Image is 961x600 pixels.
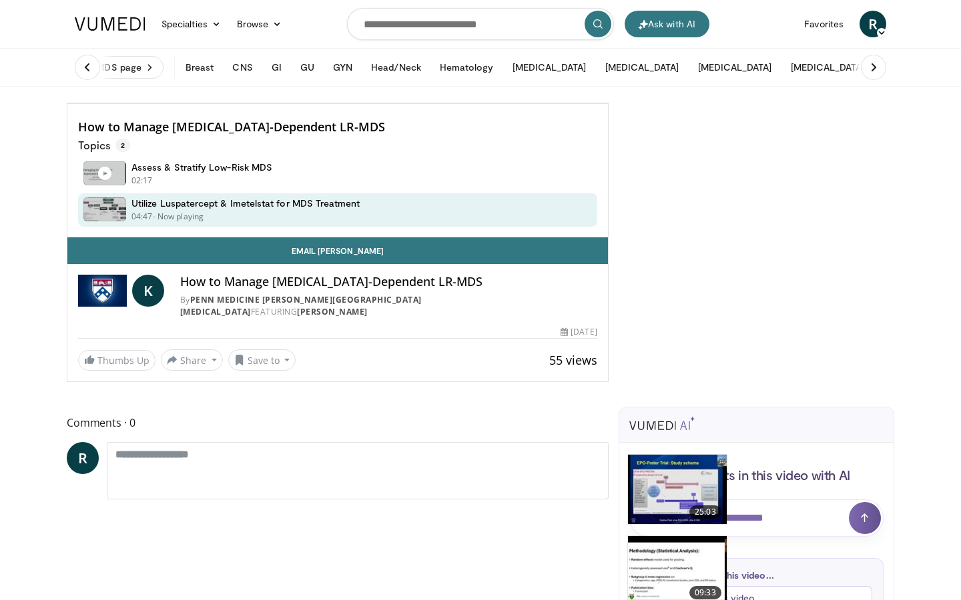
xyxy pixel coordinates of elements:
div: [DATE] [561,326,597,338]
a: R [67,442,99,474]
a: Specialties [153,11,229,37]
a: 25:03 ASH 2024 Summary: Highlights in AML, MDS, and ALL 2024 ASH Annual Meeting Insights Hub [PER... [627,454,886,525]
a: Browse [229,11,290,37]
button: GU [292,54,322,81]
a: Favorites [796,11,852,37]
a: Email [PERSON_NAME] [67,237,608,264]
span: 09:33 [689,586,721,599]
button: [MEDICAL_DATA] [597,54,687,81]
p: 02:17 [131,175,153,187]
p: Learn more about this video... [641,569,872,581]
h4: How to Manage [MEDICAL_DATA]-Dependent LR-MDS [78,120,597,135]
button: GYN [325,54,360,81]
button: [MEDICAL_DATA] [690,54,780,81]
input: Question for AI [629,499,884,537]
p: Topics [78,139,130,152]
video-js: Video Player [67,103,608,104]
span: 25:03 [689,505,721,519]
h4: Find Insights in this video with AI [629,466,884,483]
p: - Now playing [153,211,204,223]
button: [MEDICAL_DATA] [505,54,595,81]
span: Comments 0 [67,414,609,431]
span: 55 views [549,352,597,368]
a: [PERSON_NAME] [297,306,368,317]
div: By FEATURING [180,294,597,318]
p: 04:47 [131,211,153,223]
img: 09e014a9-d433-4d89-b240-0b9e019fa8dc.150x105_q85_crop-smart_upscale.jpg [628,455,727,524]
a: K [132,275,164,307]
h4: Assess & Stratify Low-Risk MDS [131,161,272,173]
img: vumedi-ai-logo.svg [629,417,695,430]
button: Save to [228,349,296,371]
img: VuMedi Logo [75,17,145,31]
button: CNS [224,54,260,81]
img: Penn Medicine Abramson Cancer Center [78,275,127,307]
button: Share [161,349,223,371]
button: GI [264,54,290,81]
a: Visit MDS page [67,56,164,79]
a: R [860,11,886,37]
input: Search topics, interventions [347,8,614,40]
span: 2 [115,139,130,152]
button: Ask with AI [625,11,709,37]
a: Penn Medicine [PERSON_NAME][GEOGRAPHIC_DATA][MEDICAL_DATA] [180,294,422,317]
h4: Utilize Luspatercept & Imetelstat for MDS Treatment [131,197,360,209]
h4: How to Manage [MEDICAL_DATA]-Dependent LR-MDS [180,275,597,289]
button: [MEDICAL_DATA] [783,54,873,81]
button: Head/Neck [363,54,429,81]
button: Breast [178,54,222,81]
button: Hematology [432,54,502,81]
a: Thumbs Up [78,350,155,371]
